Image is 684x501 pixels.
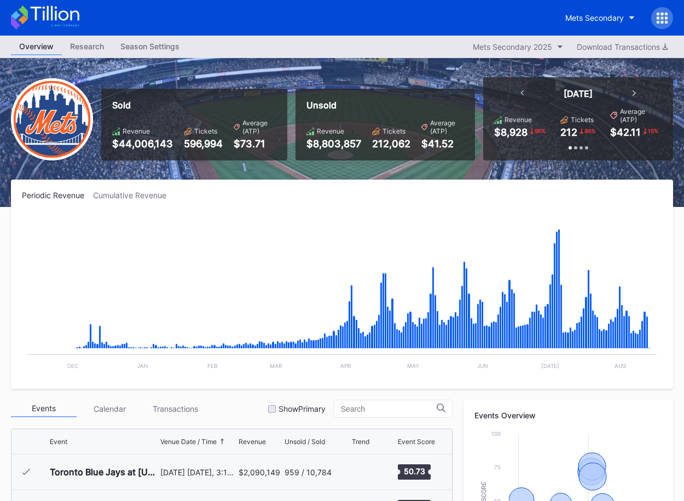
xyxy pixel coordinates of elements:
svg: Chart title [352,458,385,486]
div: Tickets [194,127,217,135]
div: [DATE] [564,88,593,99]
div: Research [62,38,112,54]
text: Dec [67,362,78,369]
div: Periodic Revenue [22,191,93,200]
text: Jan [137,362,148,369]
div: Toronto Blue Jays at [US_STATE] Mets (Mets Opening Day) [50,467,158,477]
div: 96 % [583,126,596,135]
div: Event Score [398,437,435,446]
div: 959 / 10,784 [285,468,332,477]
div: 212,062 [372,138,410,149]
div: $41.52 [421,138,464,149]
div: $44,006,143 [112,138,173,149]
text: Feb [207,362,218,369]
div: Show Primary [279,404,326,413]
div: Tickets [571,116,594,124]
div: Average (ATP) [242,119,276,135]
div: Revenue [123,127,150,135]
div: Season Settings [112,38,188,54]
div: [DATE] [DATE], 3:10PM [160,468,236,477]
div: Mets Secondary 2025 [473,42,552,51]
div: Revenue [505,116,532,124]
div: Events Overview [474,411,662,420]
div: 96 % [534,126,547,135]
div: Unsold [306,100,464,111]
div: $2,090,149 [239,468,280,477]
div: Average (ATP) [620,107,662,124]
a: Research [62,38,112,55]
div: $73.71 [234,138,276,149]
div: Trend [352,437,369,446]
div: Revenue [317,127,344,135]
text: Aug [615,362,626,369]
div: Tickets [382,127,405,135]
div: $8,803,857 [306,138,361,149]
div: Mets Secondary [565,13,624,22]
text: 75 [494,464,501,470]
svg: Chart title [22,214,662,378]
div: Transactions [142,400,208,417]
div: $8,928 [494,126,528,138]
input: Search [341,405,437,413]
div: 15 % [647,126,659,135]
a: Overview [11,38,62,55]
text: 100 [491,430,501,437]
text: May [407,362,419,369]
div: Revenue [239,437,266,446]
div: 596,994 [184,138,223,149]
div: Events [11,400,77,417]
button: Download Transactions [571,39,673,54]
div: Sold [112,100,276,111]
div: Calendar [77,400,142,417]
a: Season Settings [112,38,188,55]
text: 50.73 [403,467,425,476]
text: [DATE] [541,362,559,369]
div: Event [50,437,67,446]
div: Venue Date / Time [160,437,217,446]
button: Mets Secondary 2025 [467,39,569,54]
button: Mets Secondary [557,8,643,28]
text: Jun [477,362,488,369]
text: Apr [340,362,351,369]
div: Download Transactions [577,42,668,51]
text: Mar [270,362,282,369]
div: Unsold / Sold [285,437,325,446]
div: Cumulative Revenue [93,191,175,200]
img: New-York-Mets-Transparent.png [11,78,93,160]
div: 212 [560,126,577,138]
div: $42.11 [610,126,641,138]
div: Average (ATP) [430,119,464,135]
